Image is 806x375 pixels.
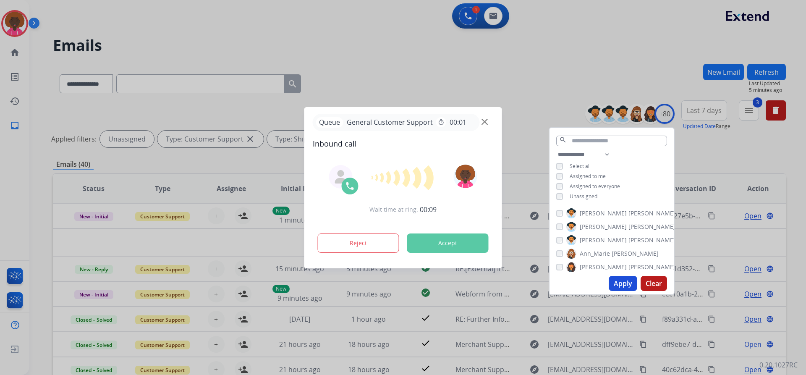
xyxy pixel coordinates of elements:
[628,223,675,231] span: [PERSON_NAME]
[313,138,494,149] span: Inbound call
[334,170,348,184] img: agent-avatar
[759,360,798,370] p: 0.20.1027RC
[570,173,606,180] span: Assigned to me
[450,117,466,127] span: 00:01
[628,236,675,244] span: [PERSON_NAME]
[316,117,343,128] p: Queue
[580,249,610,258] span: Ann_Marie
[407,233,489,253] button: Accept
[482,118,488,125] img: close-button
[453,165,477,188] img: avatar
[318,233,399,253] button: Reject
[612,249,659,258] span: [PERSON_NAME]
[580,223,627,231] span: [PERSON_NAME]
[559,136,567,144] mat-icon: search
[438,119,445,126] mat-icon: timer
[420,205,437,215] span: 00:09
[628,263,675,271] span: [PERSON_NAME]
[580,209,627,218] span: [PERSON_NAME]
[580,263,627,271] span: [PERSON_NAME]
[641,276,667,291] button: Clear
[570,183,620,190] span: Assigned to everyone
[343,117,436,127] span: General Customer Support
[369,205,418,214] span: Wait time at ring:
[628,209,675,218] span: [PERSON_NAME]
[580,236,627,244] span: [PERSON_NAME]
[609,276,637,291] button: Apply
[570,163,591,170] span: Select all
[570,193,597,200] span: Unassigned
[345,181,355,191] img: call-icon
